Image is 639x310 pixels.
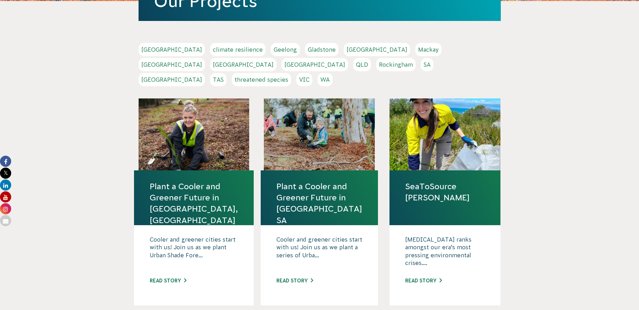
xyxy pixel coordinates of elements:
a: [GEOGRAPHIC_DATA] [344,43,410,56]
p: [MEDICAL_DATA] ranks amongst our era’s most pressing environmental crises.... [405,236,485,271]
a: VIC [296,73,312,86]
a: Mackay [415,43,441,56]
a: threatened species [232,73,291,86]
a: Read story [150,278,186,283]
a: Read story [405,278,442,283]
a: Rockingham [376,58,416,71]
a: QLD [353,58,371,71]
a: [GEOGRAPHIC_DATA] [139,43,205,56]
p: Cooler and greener cities start with us! Join us as we plant Urban Shade Fore... [150,236,238,271]
a: SA [421,58,433,71]
a: [GEOGRAPHIC_DATA] [139,73,205,86]
p: Cooler and greener cities start with us! Join us as we plant a series of Urba... [276,236,362,271]
a: Read story [276,278,313,283]
a: climate resilience [210,43,266,56]
a: [GEOGRAPHIC_DATA] [139,58,205,71]
a: Plant a Cooler and Greener Future in [GEOGRAPHIC_DATA], [GEOGRAPHIC_DATA] [150,181,238,226]
a: Geelong [271,43,300,56]
a: [GEOGRAPHIC_DATA] [210,58,276,71]
a: TAS [210,73,226,86]
a: [GEOGRAPHIC_DATA] [282,58,348,71]
a: Plant a Cooler and Greener Future in [GEOGRAPHIC_DATA] SA [276,181,362,226]
a: Gladstone [305,43,339,56]
a: WA [318,73,333,86]
a: SeaToSource [PERSON_NAME] [405,181,485,203]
